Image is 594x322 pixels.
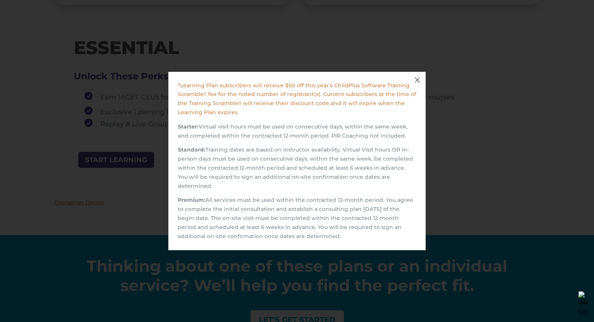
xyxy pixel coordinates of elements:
[178,146,205,153] strong: Standard:
[178,197,205,203] strong: Premium:
[412,75,423,85] span: M
[178,146,416,196] p: Training dates are based on instructor availability. Virtual Visit hours OR in-person days must b...
[409,72,426,88] button: M
[178,196,416,241] p: All services must be used within the contracted 12-month period. You agree to complete the initia...
[178,123,199,130] strong: Starter:
[178,82,416,116] span: *Learning Plan subscribers will receive $50 off this year's ChildPlus Software Training Scramble!...
[178,122,416,146] p: Virtual visit hours must be used on consecutive days, within the same week, and completed within ...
